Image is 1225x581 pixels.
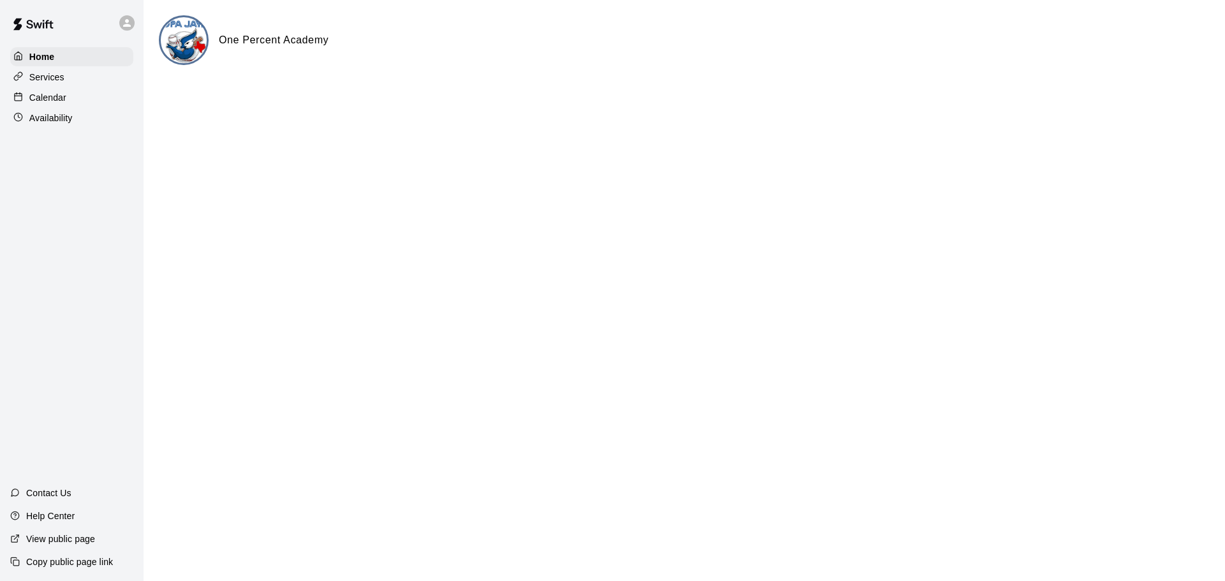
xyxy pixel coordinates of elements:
[29,112,73,124] p: Availability
[26,555,113,568] p: Copy public page link
[10,68,133,87] a: Services
[29,50,55,63] p: Home
[26,510,75,522] p: Help Center
[10,47,133,66] a: Home
[29,71,64,84] p: Services
[29,91,66,104] p: Calendar
[10,108,133,128] a: Availability
[10,88,133,107] a: Calendar
[26,487,71,499] p: Contact Us
[161,17,209,65] img: One Percent Academy logo
[219,32,329,48] h6: One Percent Academy
[26,533,95,545] p: View public page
